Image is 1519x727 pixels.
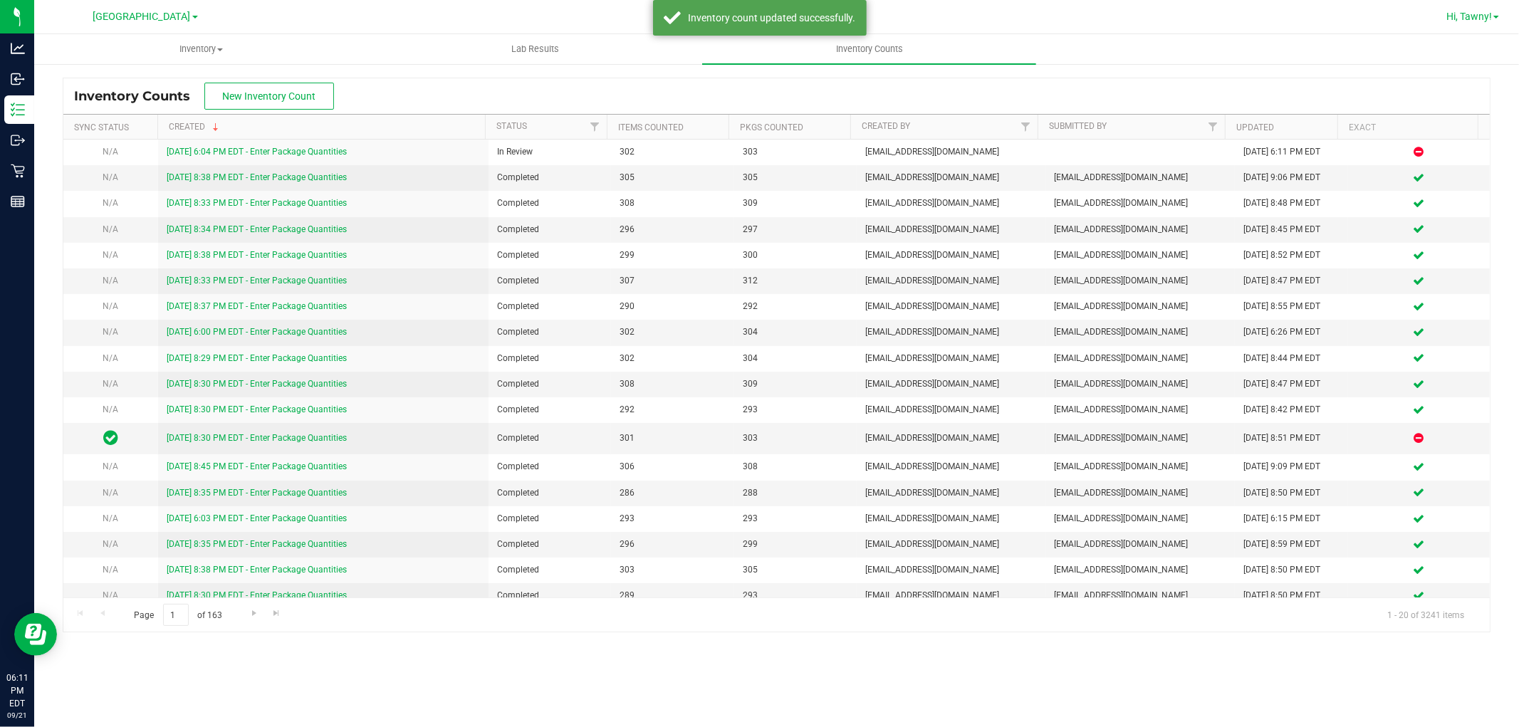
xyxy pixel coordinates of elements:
[743,197,848,210] span: 309
[620,300,725,313] span: 290
[11,133,25,147] inline-svg: Outbound
[167,327,347,337] a: [DATE] 6:00 PM EDT - Enter Package Quantities
[1243,145,1340,159] div: [DATE] 6:11 PM EDT
[865,274,1037,288] span: [EMAIL_ADDRESS][DOMAIN_NAME]
[865,432,1037,445] span: [EMAIL_ADDRESS][DOMAIN_NAME]
[1243,486,1340,500] div: [DATE] 8:50 PM EDT
[1055,377,1226,391] span: [EMAIL_ADDRESS][DOMAIN_NAME]
[743,460,848,474] span: 308
[167,461,347,471] a: [DATE] 8:45 PM EDT - Enter Package Quantities
[1446,11,1492,22] span: Hi, Tawny!
[620,223,725,236] span: 296
[1055,512,1226,525] span: [EMAIL_ADDRESS][DOMAIN_NAME]
[620,325,725,339] span: 302
[103,147,118,157] span: N/A
[1055,352,1226,365] span: [EMAIL_ADDRESS][DOMAIN_NAME]
[862,121,910,131] a: Created By
[1243,432,1340,445] div: [DATE] 8:51 PM EDT
[103,224,118,234] span: N/A
[1014,115,1038,139] a: Filter
[122,604,234,626] span: Page of 163
[497,512,602,525] span: Completed
[74,122,129,132] a: Sync Status
[743,512,848,525] span: 293
[865,352,1037,365] span: [EMAIL_ADDRESS][DOMAIN_NAME]
[865,512,1037,525] span: [EMAIL_ADDRESS][DOMAIN_NAME]
[1243,377,1340,391] div: [DATE] 8:47 PM EDT
[865,223,1037,236] span: [EMAIL_ADDRESS][DOMAIN_NAME]
[497,377,602,391] span: Completed
[743,486,848,500] span: 288
[103,353,118,363] span: N/A
[103,565,118,575] span: N/A
[103,404,118,414] span: N/A
[167,539,347,549] a: [DATE] 8:35 PM EDT - Enter Package Quantities
[865,486,1037,500] span: [EMAIL_ADDRESS][DOMAIN_NAME]
[743,377,848,391] span: 309
[620,512,725,525] span: 293
[1055,171,1226,184] span: [EMAIL_ADDRESS][DOMAIN_NAME]
[743,538,848,551] span: 299
[14,613,57,656] iframe: Resource center
[497,563,602,577] span: Completed
[167,488,347,498] a: [DATE] 8:35 PM EDT - Enter Package Quantities
[103,590,118,600] span: N/A
[865,563,1037,577] span: [EMAIL_ADDRESS][DOMAIN_NAME]
[743,249,848,262] span: 300
[167,224,347,234] a: [DATE] 8:34 PM EDT - Enter Package Quantities
[620,563,725,577] span: 303
[620,460,725,474] span: 306
[620,249,725,262] span: 299
[743,563,848,577] span: 305
[169,122,221,132] a: Created
[497,274,602,288] span: Completed
[103,539,118,549] span: N/A
[35,43,367,56] span: Inventory
[817,43,922,56] span: Inventory Counts
[497,197,602,210] span: Completed
[6,710,28,721] p: 09/21
[497,486,602,500] span: Completed
[103,513,118,523] span: N/A
[244,604,264,623] a: Go to the next page
[496,121,527,131] a: Status
[620,432,725,445] span: 301
[34,34,368,64] a: Inventory
[1049,121,1107,131] a: Submitted By
[865,249,1037,262] span: [EMAIL_ADDRESS][DOMAIN_NAME]
[167,250,347,260] a: [DATE] 8:38 PM EDT - Enter Package Quantities
[865,403,1037,417] span: [EMAIL_ADDRESS][DOMAIN_NAME]
[103,379,118,389] span: N/A
[497,223,602,236] span: Completed
[497,325,602,339] span: Completed
[620,171,725,184] span: 305
[167,353,347,363] a: [DATE] 8:29 PM EDT - Enter Package Quantities
[1055,403,1226,417] span: [EMAIL_ADDRESS][DOMAIN_NAME]
[1055,274,1226,288] span: [EMAIL_ADDRESS][DOMAIN_NAME]
[865,377,1037,391] span: [EMAIL_ADDRESS][DOMAIN_NAME]
[743,352,848,365] span: 304
[167,172,347,182] a: [DATE] 8:38 PM EDT - Enter Package Quantities
[103,250,118,260] span: N/A
[497,589,602,602] span: Completed
[103,327,118,337] span: N/A
[1055,223,1226,236] span: [EMAIL_ADDRESS][DOMAIN_NAME]
[743,274,848,288] span: 312
[103,461,118,471] span: N/A
[6,671,28,710] p: 06:11 PM EDT
[620,274,725,288] span: 307
[103,488,118,498] span: N/A
[497,403,602,417] span: Completed
[1055,486,1226,500] span: [EMAIL_ADDRESS][DOMAIN_NAME]
[11,164,25,178] inline-svg: Retail
[1243,300,1340,313] div: [DATE] 8:55 PM EDT
[103,172,118,182] span: N/A
[204,83,334,110] button: New Inventory Count
[743,403,848,417] span: 293
[74,88,204,104] span: Inventory Counts
[1243,325,1340,339] div: [DATE] 6:26 PM EDT
[865,538,1037,551] span: [EMAIL_ADDRESS][DOMAIN_NAME]
[743,300,848,313] span: 292
[368,34,702,64] a: Lab Results
[11,194,25,209] inline-svg: Reports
